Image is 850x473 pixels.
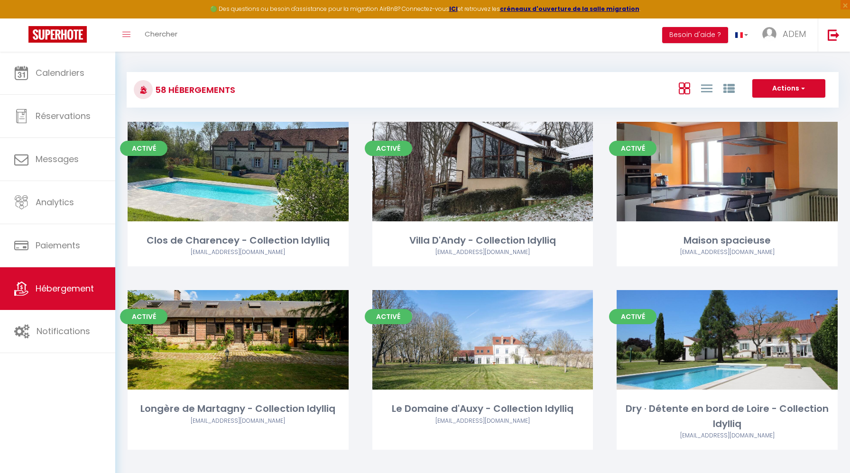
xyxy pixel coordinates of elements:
h3: 58 Hébergements [153,79,235,100]
button: Besoin d'aide ? [662,27,728,43]
span: Messages [36,153,79,165]
div: Airbnb [617,248,838,257]
span: Réservations [36,110,91,122]
span: ADEM [783,28,806,40]
span: Calendriers [36,67,84,79]
a: ... ADEM [755,18,818,52]
div: Dry · Détente en bord de Loire - Collection Idylliq [617,401,838,431]
a: ICI [449,5,458,13]
div: Villa D'Andy - Collection Idylliq [372,233,593,248]
div: Airbnb [128,417,349,426]
div: Airbnb [372,248,593,257]
span: Analytics [36,196,74,208]
div: Clos de Charencey - Collection Idylliq [128,233,349,248]
a: créneaux d'ouverture de la salle migration [500,5,639,13]
img: logout [828,29,840,41]
span: Activé [120,141,167,156]
a: Chercher [138,18,185,52]
a: Vue par Groupe [723,80,735,96]
span: Chercher [145,29,177,39]
div: Airbnb [128,248,349,257]
a: Vue en Box [679,80,690,96]
span: Notifications [37,325,90,337]
div: Longère de Martagny - Collection Idylliq [128,401,349,416]
span: Activé [365,141,412,156]
button: Actions [752,79,825,98]
span: Paiements [36,239,80,251]
img: ... [762,27,776,41]
div: Airbnb [372,417,593,426]
div: Airbnb [617,431,838,440]
div: Maison spacieuse [617,233,838,248]
span: Activé [365,309,412,324]
a: Vue en Liste [701,80,712,96]
div: Le Domaine d'Auxy - Collection Idylliq [372,401,593,416]
span: Activé [120,309,167,324]
span: Hébergement [36,282,94,294]
span: Activé [609,141,656,156]
span: Activé [609,309,656,324]
img: Super Booking [28,26,87,43]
